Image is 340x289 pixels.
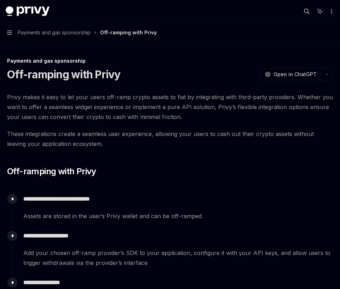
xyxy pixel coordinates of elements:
[100,28,157,37] div: Off-ramping with Privy
[7,166,96,177] span: Off-ramping with Privy
[6,6,50,16] img: dark logo
[260,68,321,80] button: Open in ChatGPT
[7,57,333,64] div: Payments and gas sponsorship
[327,6,334,16] button: More actions
[7,129,333,149] span: These integrations create a seamless user experience, allowing your users to cash out their crypt...
[273,71,317,78] span: Open in ChatGPT
[23,211,333,221] span: Assets are stored in the user’s Privy wallet and can be off-ramped
[7,92,333,122] span: Privy makes it easy to let your users off-ramp crypto assets to fiat by integrating with third-pa...
[18,28,91,37] span: Payments and gas sponsorship
[7,68,121,81] h1: Off-ramping with Privy
[23,248,333,268] span: Add your chosen off-ramp provider’s SDK to your application, configure it with your API keys, and...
